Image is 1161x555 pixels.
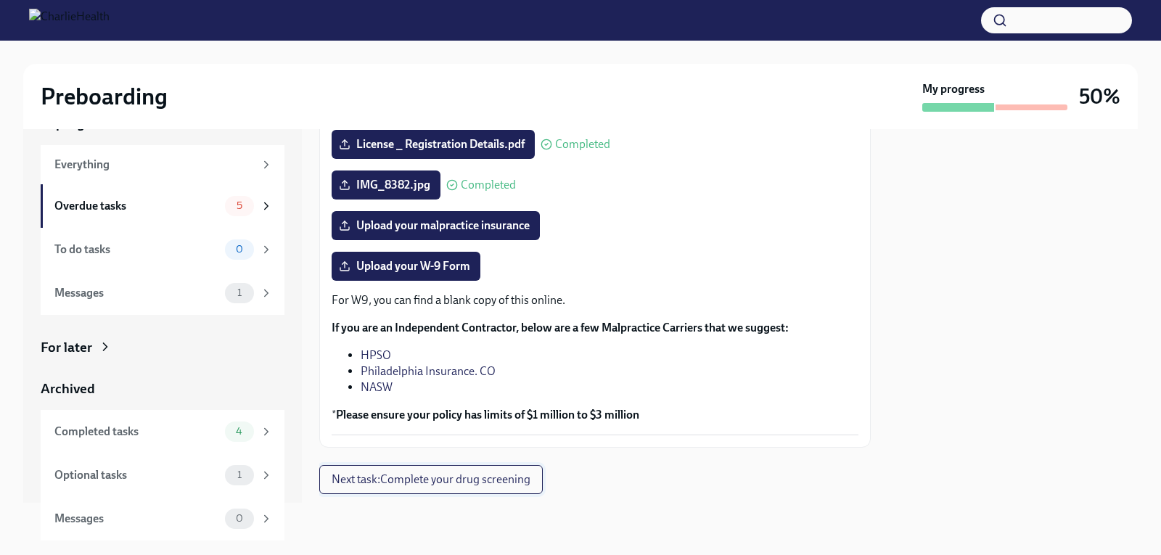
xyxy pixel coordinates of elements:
[227,244,252,255] span: 0
[332,130,535,159] label: License _ Registration Details.pdf
[41,145,284,184] a: Everything
[229,469,250,480] span: 1
[332,472,530,487] span: Next task : Complete your drug screening
[1079,83,1120,110] h3: 50%
[922,81,985,97] strong: My progress
[54,157,254,173] div: Everything
[54,285,219,301] div: Messages
[54,242,219,258] div: To do tasks
[332,292,858,308] p: For W9, you can find a blank copy of this online.
[332,170,440,200] label: IMG_8382.jpg
[54,511,219,527] div: Messages
[54,198,219,214] div: Overdue tasks
[361,380,393,394] a: NASW
[332,252,480,281] label: Upload your W-9 Form
[332,321,789,334] strong: If you are an Independent Contractor, below are a few Malpractice Carriers that we suggest:
[54,424,219,440] div: Completed tasks
[319,465,543,494] button: Next task:Complete your drug screening
[332,211,540,240] label: Upload your malpractice insurance
[229,287,250,298] span: 1
[342,259,470,274] span: Upload your W-9 Form
[54,467,219,483] div: Optional tasks
[41,228,284,271] a: To do tasks0
[41,497,284,540] a: Messages0
[41,271,284,315] a: Messages1
[41,338,92,357] div: For later
[361,348,391,362] a: HPSO
[41,82,168,111] h2: Preboarding
[342,178,430,192] span: IMG_8382.jpg
[342,137,525,152] span: License _ Registration Details.pdf
[228,200,251,211] span: 5
[555,139,610,150] span: Completed
[41,338,284,357] a: For later
[342,218,530,233] span: Upload your malpractice insurance
[361,364,496,378] a: Philadelphia Insurance. CO
[41,453,284,497] a: Optional tasks1
[41,184,284,228] a: Overdue tasks5
[336,408,639,422] strong: Please ensure your policy has limits of $1 million to $3 million
[227,426,251,437] span: 4
[461,179,516,191] span: Completed
[41,410,284,453] a: Completed tasks4
[227,513,252,524] span: 0
[29,9,110,32] img: CharlieHealth
[41,379,284,398] a: Archived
